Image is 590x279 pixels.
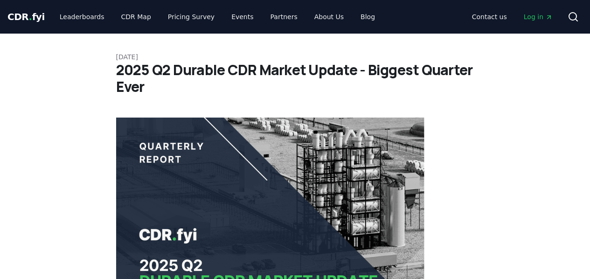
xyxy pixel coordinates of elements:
nav: Main [465,8,560,25]
span: Log in [524,12,553,21]
a: Contact us [465,8,514,25]
a: Blog [353,8,382,25]
a: CDR Map [114,8,159,25]
a: Leaderboards [52,8,112,25]
span: CDR fyi [7,11,45,22]
a: Log in [516,8,560,25]
a: Events [224,8,261,25]
a: About Us [307,8,351,25]
a: Partners [263,8,305,25]
nav: Main [52,8,382,25]
span: . [29,11,32,22]
h1: 2025 Q2 Durable CDR Market Update - Biggest Quarter Ever [116,62,474,95]
a: Pricing Survey [160,8,222,25]
p: [DATE] [116,52,474,62]
a: CDR.fyi [7,10,45,23]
